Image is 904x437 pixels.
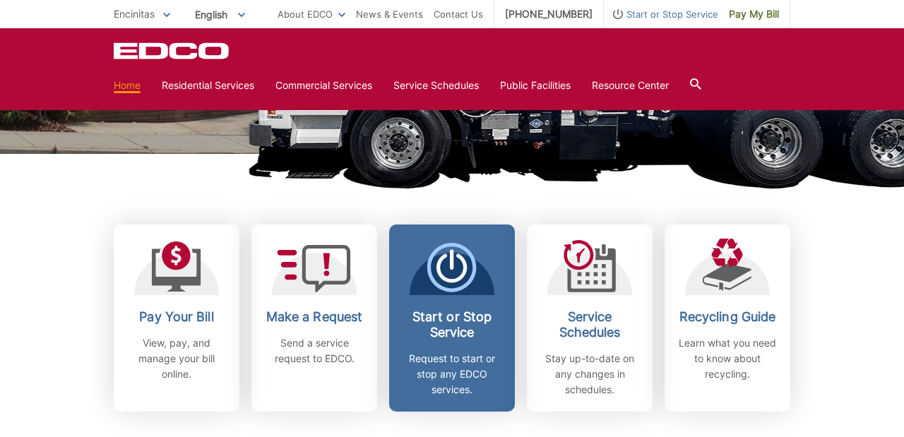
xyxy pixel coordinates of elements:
p: Learn what you need to know about recycling. [675,335,780,382]
a: Recycling Guide Learn what you need to know about recycling. [665,225,790,412]
p: View, pay, and manage your bill online. [124,335,229,382]
h2: Recycling Guide [675,309,780,325]
a: Public Facilities [500,78,571,93]
a: About EDCO [278,6,345,22]
span: Encinitas [114,8,155,20]
a: EDCD logo. Return to the homepage. [114,42,231,59]
p: Request to start or stop any EDCO services. [400,351,504,397]
a: Commercial Services [275,78,372,93]
p: Stay up-to-date on any changes in schedules. [537,351,642,397]
h2: Service Schedules [537,309,642,340]
a: Service Schedules Stay up-to-date on any changes in schedules. [527,225,653,412]
a: Contact Us [434,6,483,22]
h2: Make a Request [262,309,367,325]
h2: Start or Stop Service [400,309,504,340]
a: Resource Center [592,78,669,93]
a: Pay Your Bill View, pay, and manage your bill online. [114,225,239,412]
a: Make a Request Send a service request to EDCO. [251,225,377,412]
span: English [184,3,256,26]
span: Pay My Bill [729,6,779,22]
a: Service Schedules [393,78,479,93]
a: News & Events [356,6,423,22]
a: Home [114,78,141,93]
a: Residential Services [162,78,254,93]
h2: Pay Your Bill [124,309,229,325]
p: Send a service request to EDCO. [262,335,367,366]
